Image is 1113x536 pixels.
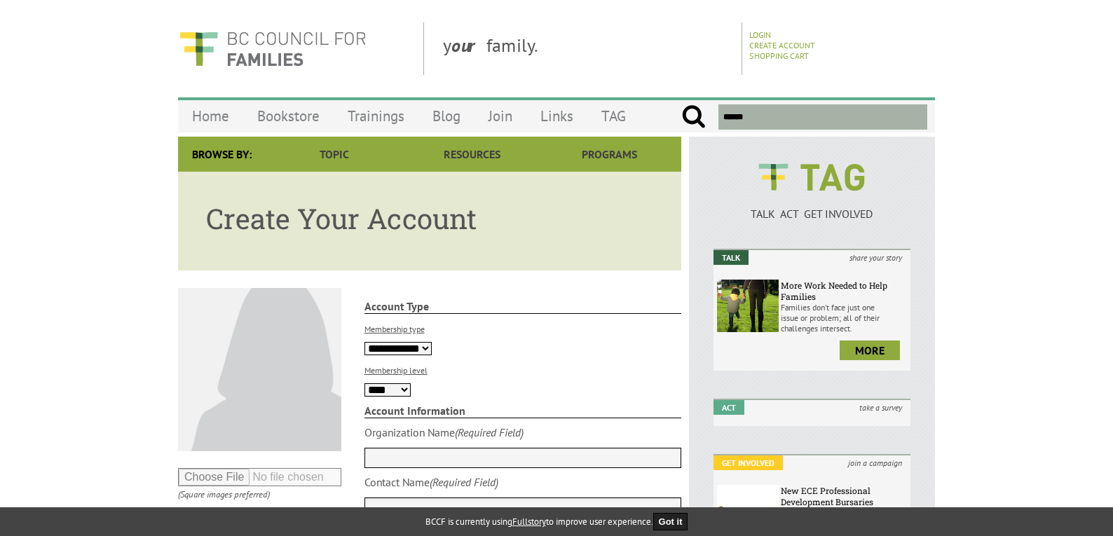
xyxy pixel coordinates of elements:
[781,485,907,507] h6: New ECE Professional Development Bursaries
[206,200,653,237] h1: Create Your Account
[364,299,682,314] strong: Account Type
[851,400,910,415] i: take a survey
[178,137,266,172] div: Browse By:
[403,137,540,172] a: Resources
[243,99,334,132] a: Bookstore
[653,513,688,530] button: Got it
[364,324,425,334] label: Membership type
[418,99,474,132] a: Blog
[781,280,907,302] h6: More Work Needed to Help Families
[178,488,270,500] i: (Square images preferred)
[840,455,910,470] i: join a campaign
[749,50,809,61] a: Shopping Cart
[541,137,678,172] a: Programs
[749,40,815,50] a: Create Account
[266,137,403,172] a: Topic
[713,250,749,265] em: Talk
[178,22,367,75] img: BC Council for FAMILIES
[364,475,430,489] div: Contact Name
[512,516,546,528] a: Fullstory
[364,365,428,376] label: Membership level
[713,455,783,470] em: Get Involved
[713,400,744,415] em: Act
[451,34,486,57] strong: our
[178,99,243,132] a: Home
[364,425,455,439] div: Organization Name
[840,341,900,360] a: more
[749,151,875,204] img: BCCF's TAG Logo
[587,99,640,132] a: TAG
[841,250,910,265] i: share your story
[364,404,682,418] strong: Account Information
[713,207,910,221] p: TALK ACT GET INVOLVED
[474,99,526,132] a: Join
[749,29,771,40] a: Login
[455,425,524,439] i: (Required Field)
[681,104,706,130] input: Submit
[432,22,742,75] div: y family.
[178,288,341,451] img: Default User Photo
[334,99,418,132] a: Trainings
[713,193,910,221] a: TALK ACT GET INVOLVED
[430,475,498,489] i: (Required Field)
[526,99,587,132] a: Links
[781,302,907,334] p: Families don’t face just one issue or problem; all of their challenges intersect.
